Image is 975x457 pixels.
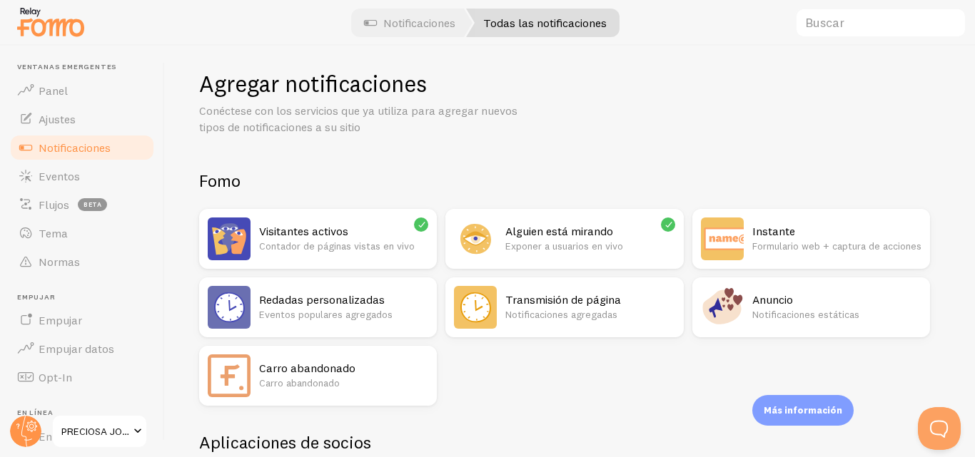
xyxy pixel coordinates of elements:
[752,240,921,252] font: Formulario web + captura de acciones
[259,308,393,321] font: Eventos populares agregados
[259,224,348,238] font: Visitantes activos
[505,224,613,238] font: Alguien está mirando
[9,306,156,334] a: Empujar
[505,292,621,307] font: Transmisión de página
[259,292,385,307] font: Redadas personalizadas
[199,70,427,98] font: Agregar notificaciones
[39,370,72,384] font: Opt-In
[9,133,156,162] a: Notificaciones
[505,308,617,321] font: Notificaciones agregadas
[17,62,117,71] font: Ventanas emergentes
[505,240,623,252] font: Exponer a usuarios en vivo
[918,407,961,450] iframe: Ayuda Scout Beacon - Abierto
[39,197,69,212] font: Flujos
[764,404,842,416] font: Más información
[208,217,251,260] img: Visitantes activos
[752,395,854,426] div: Más información
[17,408,53,417] font: En línea
[199,103,517,134] font: Conéctese con los servicios que ya utiliza para agregar nuevos tipos de notificaciones a su sitio
[51,414,148,448] a: PRECIOSA JOYERIA Y ACCESORIOS
[199,431,371,453] font: Aplicaciones de socios
[701,286,744,329] img: Anuncio
[9,363,156,391] a: Opt-In
[208,354,251,397] img: Carro abandonado
[39,342,114,356] font: Empujar datos
[9,190,156,219] a: Flujos beta
[15,4,86,40] img: fomo-relay-logo-orange.svg
[39,140,111,155] font: Notificaciones
[199,170,241,191] font: Fomo
[39,112,76,126] font: Ajustes
[752,224,795,238] font: Instante
[9,334,156,363] a: Empujar datos
[39,255,80,269] font: Normas
[61,425,221,438] font: PRECIOSA JOYERIA Y ACCESORIOS
[208,286,251,329] img: Redadas personalizadas
[9,105,156,133] a: Ajustes
[454,217,497,260] img: Alguien está mirando
[9,219,156,247] a: Tema
[259,361,355,375] font: Carro abandonado
[9,247,156,276] a: Normas
[39,169,80,183] font: Eventos
[39,313,82,327] font: Empujar
[752,308,859,321] font: Notificaciones estáticas
[84,200,102,208] font: beta
[39,83,68,98] font: Panel
[259,376,340,389] font: Carro abandonado
[9,162,156,190] a: Eventos
[39,226,68,240] font: Tema
[259,240,415,252] font: Contador de páginas vistas en vivo
[17,292,56,302] font: Empujar
[752,292,793,307] font: Anuncio
[9,76,156,105] a: Panel
[454,286,497,329] img: Transmisión de página
[701,217,744,260] img: Instante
